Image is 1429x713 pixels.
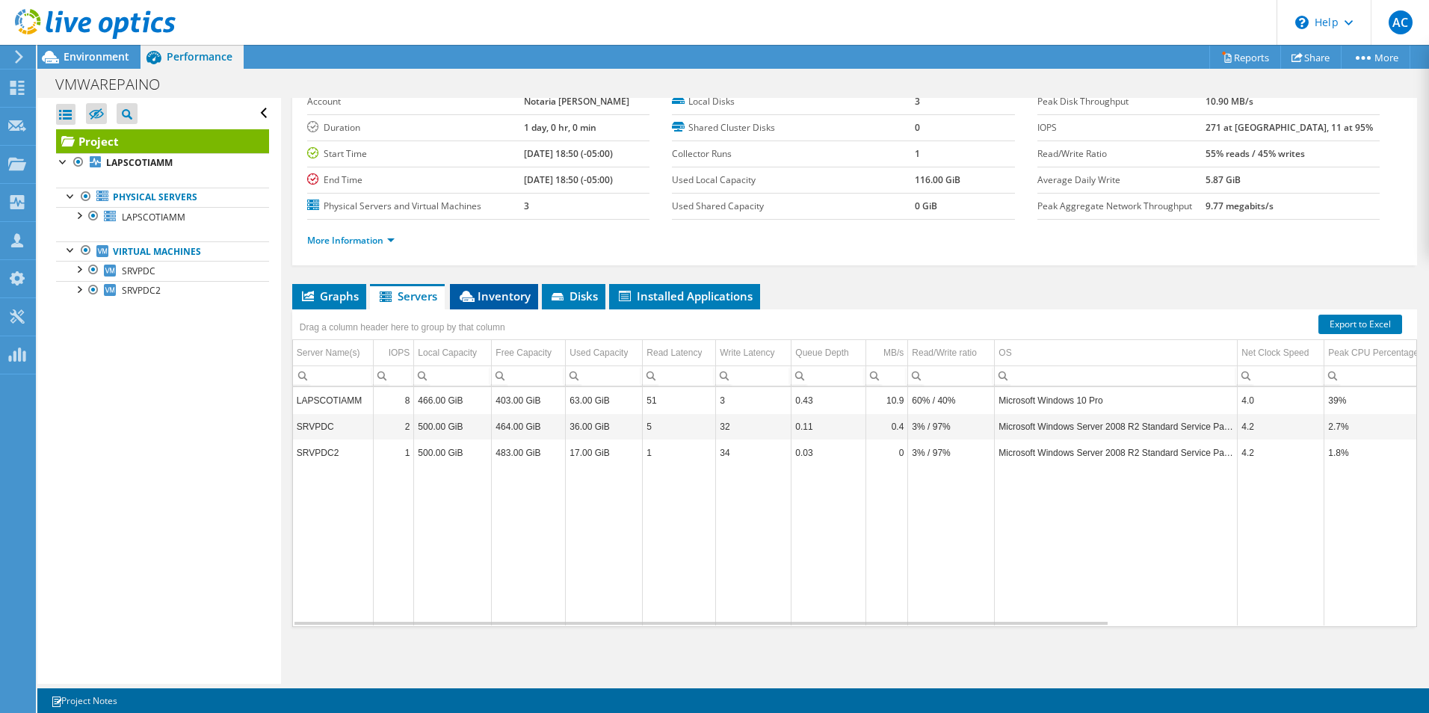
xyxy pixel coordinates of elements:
[524,200,529,212] b: 3
[643,439,716,466] td: Column Read Latency, Value 1
[1328,344,1419,362] div: Peak CPU Percentage
[374,387,414,413] td: Column IOPS, Value 8
[106,156,173,169] b: LAPSCOTIAMM
[716,413,791,439] td: Column Write Latency, Value 32
[292,309,1417,627] div: Data grid
[1341,46,1410,69] a: More
[1206,121,1373,134] b: 271 at [GEOGRAPHIC_DATA], 11 at 95%
[457,288,531,303] span: Inventory
[1209,46,1281,69] a: Reports
[1037,173,1206,188] label: Average Daily Write
[293,365,374,386] td: Column Server Name(s), Filter cell
[492,365,566,386] td: Column Free Capacity, Filter cell
[716,340,791,366] td: Write Latency Column
[122,265,155,277] span: SRVPDC
[566,439,643,466] td: Column Used Capacity, Value 17.00 GiB
[866,387,908,413] td: Column MB/s, Value 10.9
[524,121,596,134] b: 1 day, 0 hr, 0 min
[999,344,1011,362] div: OS
[646,344,702,362] div: Read Latency
[414,439,492,466] td: Column Local Capacity, Value 500.00 GiB
[1037,120,1206,135] label: IOPS
[64,49,129,64] span: Environment
[524,147,613,160] b: [DATE] 18:50 (-05:00)
[418,344,477,362] div: Local Capacity
[716,387,791,413] td: Column Write Latency, Value 3
[300,288,359,303] span: Graphs
[307,120,524,135] label: Duration
[1037,94,1206,109] label: Peak Disk Throughput
[56,153,269,173] a: LAPSCOTIAMM
[293,413,374,439] td: Column Server Name(s), Value SRVPDC
[374,439,414,466] td: Column IOPS, Value 1
[866,439,908,466] td: Column MB/s, Value 0
[293,340,374,366] td: Server Name(s) Column
[908,365,995,386] td: Column Read/Write ratio, Filter cell
[40,691,128,710] a: Project Notes
[791,413,866,439] td: Column Queue Depth, Value 0.11
[49,76,183,93] h1: VMWAREPAINO
[1206,147,1305,160] b: 55% reads / 45% writes
[414,413,492,439] td: Column Local Capacity, Value 500.00 GiB
[524,173,613,186] b: [DATE] 18:50 (-05:00)
[1206,173,1241,186] b: 5.87 GiB
[56,207,269,226] a: LAPSCOTIAMM
[56,129,269,153] a: Project
[795,344,848,362] div: Queue Depth
[908,387,995,413] td: Column Read/Write ratio, Value 60% / 40%
[672,146,915,161] label: Collector Runs
[122,211,185,223] span: LAPSCOTIAMM
[293,387,374,413] td: Column Server Name(s), Value LAPSCOTIAMM
[293,439,374,466] td: Column Server Name(s), Value SRVPDC2
[56,188,269,207] a: Physical Servers
[672,199,915,214] label: Used Shared Capacity
[566,413,643,439] td: Column Used Capacity, Value 36.00 GiB
[566,387,643,413] td: Column Used Capacity, Value 63.00 GiB
[167,49,232,64] span: Performance
[1238,340,1324,366] td: Net Clock Speed Column
[912,344,976,362] div: Read/Write ratio
[1206,200,1274,212] b: 9.77 megabits/s
[297,344,360,362] div: Server Name(s)
[496,344,552,362] div: Free Capacity
[1389,10,1413,34] span: AC
[866,413,908,439] td: Column MB/s, Value 0.4
[908,439,995,466] td: Column Read/Write ratio, Value 3% / 97%
[915,147,920,160] b: 1
[915,121,920,134] b: 0
[643,365,716,386] td: Column Read Latency, Filter cell
[1206,95,1253,108] b: 10.90 MB/s
[122,284,161,297] span: SRVPDC2
[307,146,524,161] label: Start Time
[643,387,716,413] td: Column Read Latency, Value 51
[307,199,524,214] label: Physical Servers and Virtual Machines
[791,340,866,366] td: Queue Depth Column
[374,413,414,439] td: Column IOPS, Value 2
[1238,439,1324,466] td: Column Net Clock Speed, Value 4.2
[672,120,915,135] label: Shared Cluster Disks
[1238,365,1324,386] td: Column Net Clock Speed, Filter cell
[1280,46,1342,69] a: Share
[617,288,753,303] span: Installed Applications
[915,200,937,212] b: 0 GiB
[414,365,492,386] td: Column Local Capacity, Filter cell
[1238,387,1324,413] td: Column Net Clock Speed, Value 4.0
[492,340,566,366] td: Free Capacity Column
[866,340,908,366] td: MB/s Column
[995,439,1238,466] td: Column OS, Value Microsoft Windows Server 2008 R2 Standard Service Pack 1
[307,94,524,109] label: Account
[374,340,414,366] td: IOPS Column
[643,340,716,366] td: Read Latency Column
[549,288,598,303] span: Disks
[566,365,643,386] td: Column Used Capacity, Filter cell
[716,439,791,466] td: Column Write Latency, Value 34
[995,365,1238,386] td: Column OS, Filter cell
[995,387,1238,413] td: Column OS, Value Microsoft Windows 10 Pro
[374,365,414,386] td: Column IOPS, Filter cell
[908,413,995,439] td: Column Read/Write ratio, Value 3% / 97%
[791,365,866,386] td: Column Queue Depth, Filter cell
[791,439,866,466] td: Column Queue Depth, Value 0.03
[56,241,269,261] a: Virtual Machines
[908,340,995,366] td: Read/Write ratio Column
[492,387,566,413] td: Column Free Capacity, Value 403.00 GiB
